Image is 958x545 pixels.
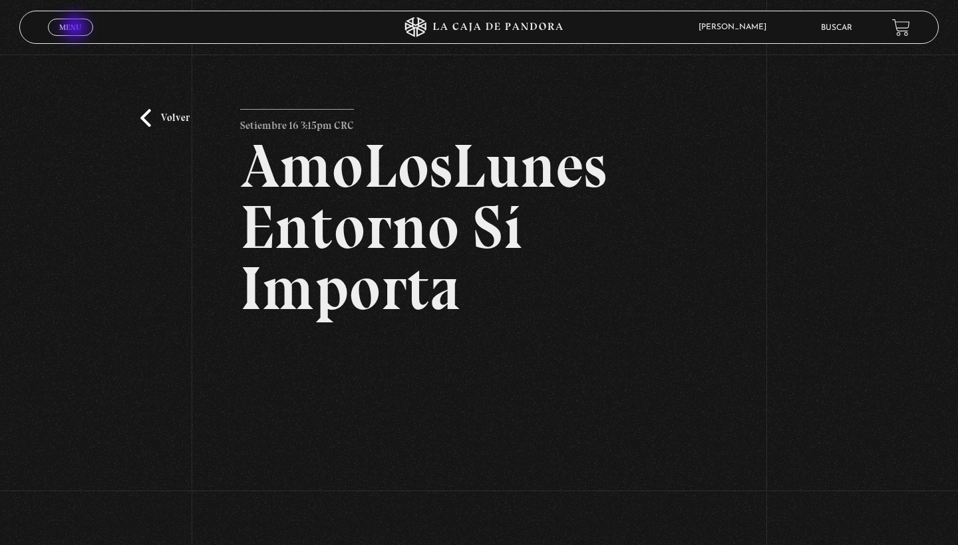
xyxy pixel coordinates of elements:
[892,19,910,37] a: View your shopping cart
[821,24,852,32] a: Buscar
[59,23,81,31] span: Menu
[240,109,354,136] p: Setiembre 16 3:15pm CRC
[140,109,190,127] a: Volver
[55,35,86,44] span: Cerrar
[240,136,718,319] h2: AmoLosLunes Entorno Sí Importa
[692,23,780,31] span: [PERSON_NAME]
